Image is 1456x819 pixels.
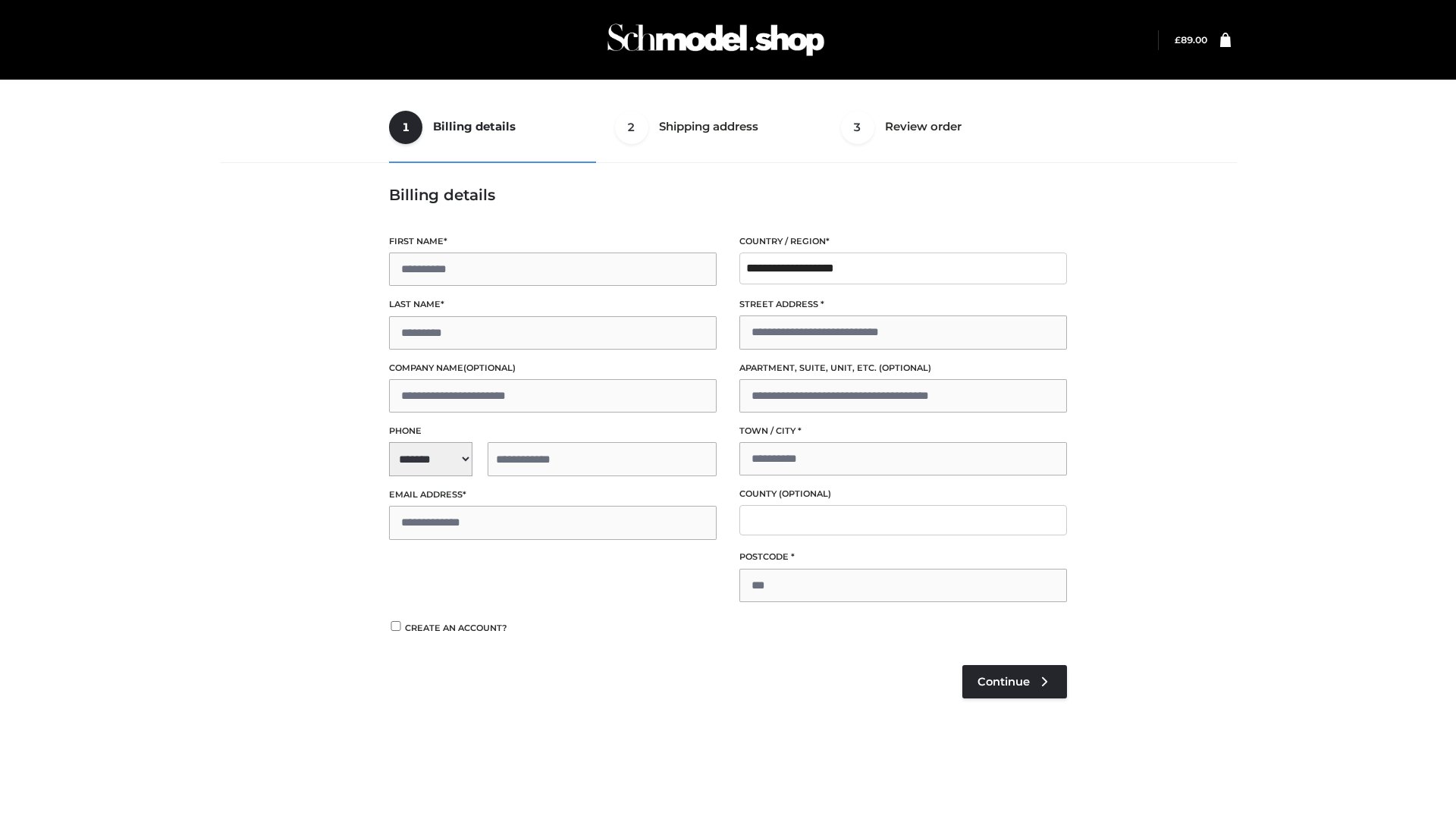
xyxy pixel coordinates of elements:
[739,234,1067,249] label: Country / Region
[739,424,1067,438] label: Town / City
[389,488,717,502] label: Email address
[739,361,1067,375] label: Apartment, suite, unit, etc.
[389,621,403,631] input: Create an account?
[463,362,516,373] span: (optional)
[879,362,931,373] span: (optional)
[389,297,717,312] label: Last name
[962,665,1067,698] a: Continue
[1175,34,1207,45] bdi: 89.00
[602,10,830,70] img: Schmodel Admin 964
[1175,34,1207,45] a: £89.00
[389,361,717,375] label: Company name
[405,623,507,633] span: Create an account?
[1175,34,1181,45] span: £
[739,297,1067,312] label: Street address
[739,550,1067,564] label: Postcode
[977,675,1030,689] span: Continue
[389,234,717,249] label: First name
[739,487,1067,501] label: County
[389,186,1067,204] h3: Billing details
[779,488,831,499] span: (optional)
[389,424,717,438] label: Phone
